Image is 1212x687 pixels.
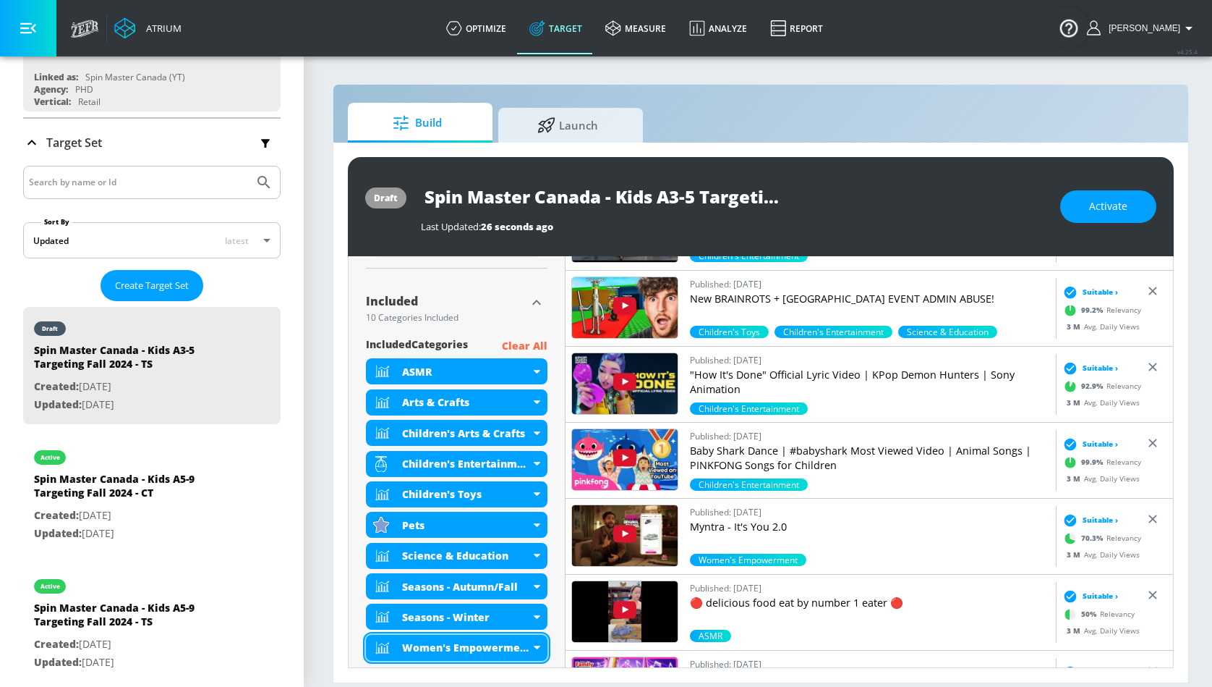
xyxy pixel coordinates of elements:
[502,337,547,355] p: Clear All
[402,580,530,594] div: Seasons - Autumn/Fall
[23,307,281,424] div: draftSpin Master Canada - Kids A3-5 Targeting Fall 2024 - TSCreated:[DATE]Updated:[DATE]
[690,630,731,642] span: ASMR
[34,343,236,378] div: Spin Master Canada - Kids A3-5 Targeting Fall 2024 - TS
[23,29,281,111] div: Linked as:Spin Master Canada (YT)Agency:PHDVertical:Retail
[34,96,71,108] div: Vertical:
[1177,48,1198,56] span: v 4.25.4
[1059,299,1141,321] div: Relevancy
[366,313,526,322] div: 10 Categories Included
[115,277,189,294] span: Create Target Set
[101,270,203,301] button: Create Target Set
[34,71,78,83] div: Linked as:
[690,353,1050,368] p: Published: [DATE]
[690,554,806,566] div: 70.3%
[1059,603,1135,625] div: Relevancy
[1059,473,1140,484] div: Avg. Daily Views
[690,630,731,642] div: 50.0%
[690,581,1050,630] a: Published: [DATE]🔴 delicious food eat by number 1 eater 🔴
[1083,667,1118,678] span: Suitable ›
[40,583,60,590] div: active
[374,192,398,204] div: draft
[690,657,1050,672] p: Published: [DATE]
[690,277,1050,292] p: Published: [DATE]
[402,518,530,532] div: Pets
[402,365,530,379] div: ASMR
[572,581,678,642] img: _0wtCJo39H4
[690,429,1050,479] a: Published: [DATE]Baby Shark Dance | #babyshark Most Viewed Video | Animal Songs | PINKFONG Songs ...
[1067,625,1084,635] span: 3 M
[23,565,281,682] div: activeSpin Master Canada - Kids A5-9 Targeting Fall 2024 - TSCreated:[DATE]Updated:[DATE]
[402,487,530,501] div: Children's Toys
[1059,375,1141,397] div: Relevancy
[1049,7,1089,48] button: Open Resource Center
[1081,533,1106,544] span: 70.3 %
[41,217,72,227] label: Sort By
[1089,198,1127,216] span: Activate
[690,368,1050,397] p: "How It's Done" Official Lyric Video | KPop Demon Hunters | Sony Animation
[1059,451,1141,473] div: Relevancy
[1087,20,1198,37] button: [PERSON_NAME]
[1059,589,1118,603] div: Suitable ›
[435,2,518,54] a: optimize
[366,389,547,416] div: Arts & Crafts
[34,654,236,672] p: [DATE]
[366,635,547,661] div: Women's Empowerment
[1083,363,1118,374] span: Suitable ›
[690,479,808,491] div: 99.9%
[1081,609,1100,620] span: 50 %
[34,655,82,669] span: Updated:
[690,505,1050,520] p: Published: [DATE]
[34,637,79,651] span: Created:
[34,525,236,543] p: [DATE]
[402,610,530,624] div: Seasons - Winter
[1067,397,1084,407] span: 3 M
[1083,287,1118,298] span: Suitable ›
[594,2,678,54] a: measure
[572,353,678,414] img: QGsevnbItdU
[34,378,236,396] p: [DATE]
[1059,513,1118,527] div: Suitable ›
[690,479,808,491] span: Children's Entertainment
[1059,665,1118,679] div: Suitable ›
[690,353,1050,402] a: Published: [DATE]"How It's Done" Official Lyric Video | KPop Demon Hunters | Sony Animation
[40,454,60,461] div: active
[1059,625,1140,636] div: Avg. Daily Views
[690,520,1050,534] p: Myntra - It's You 2.0
[1083,515,1118,526] span: Suitable ›
[421,220,1046,233] div: Last Updated:
[402,426,530,440] div: Children's Arts & Crafts
[33,235,69,247] div: Updated
[690,250,808,262] span: Children's Entertainment
[34,636,236,654] p: [DATE]
[23,119,281,167] div: Target Set
[402,641,530,654] div: Women's Empowerment
[690,277,1050,326] a: Published: [DATE]New BRAINROTS + [GEOGRAPHIC_DATA] EVENT ADMIN ABUSE!
[366,573,547,599] div: Seasons - Autumn/Fall
[572,429,678,490] img: XqZsoesa55w
[1060,190,1156,223] button: Activate
[690,596,1050,610] p: 🔴 delicious food eat by number 1 eater 🔴
[690,444,1050,473] p: Baby Shark Dance | #babyshark Most Viewed Video | Animal Songs | PINKFONG Songs for Children
[1059,549,1140,560] div: Avg. Daily Views
[1103,23,1180,33] span: login as: kylie.geatz@zefr.com
[690,505,1050,554] a: Published: [DATE]Myntra - It's You 2.0
[78,96,101,108] div: Retail
[1059,361,1118,375] div: Suitable ›
[774,326,892,338] span: Children's Entertainment
[1067,321,1084,331] span: 3 M
[402,549,530,562] div: Science & Education
[1081,381,1106,392] span: 92.9 %
[1059,321,1140,332] div: Avg. Daily Views
[366,337,468,355] span: included Categories
[690,581,1050,596] p: Published: [DATE]
[42,325,58,332] div: draft
[690,326,769,338] div: 99.2%
[34,601,236,636] div: Spin Master Canada - Kids A5-9 Targeting Fall 2024 - TS
[362,106,472,140] span: Build
[690,326,769,338] span: Children's Toys
[46,135,102,151] p: Target Set
[690,292,1050,306] p: New BRAINROTS + [GEOGRAPHIC_DATA] EVENT ADMIN ABUSE!
[366,604,547,630] div: Seasons - Winter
